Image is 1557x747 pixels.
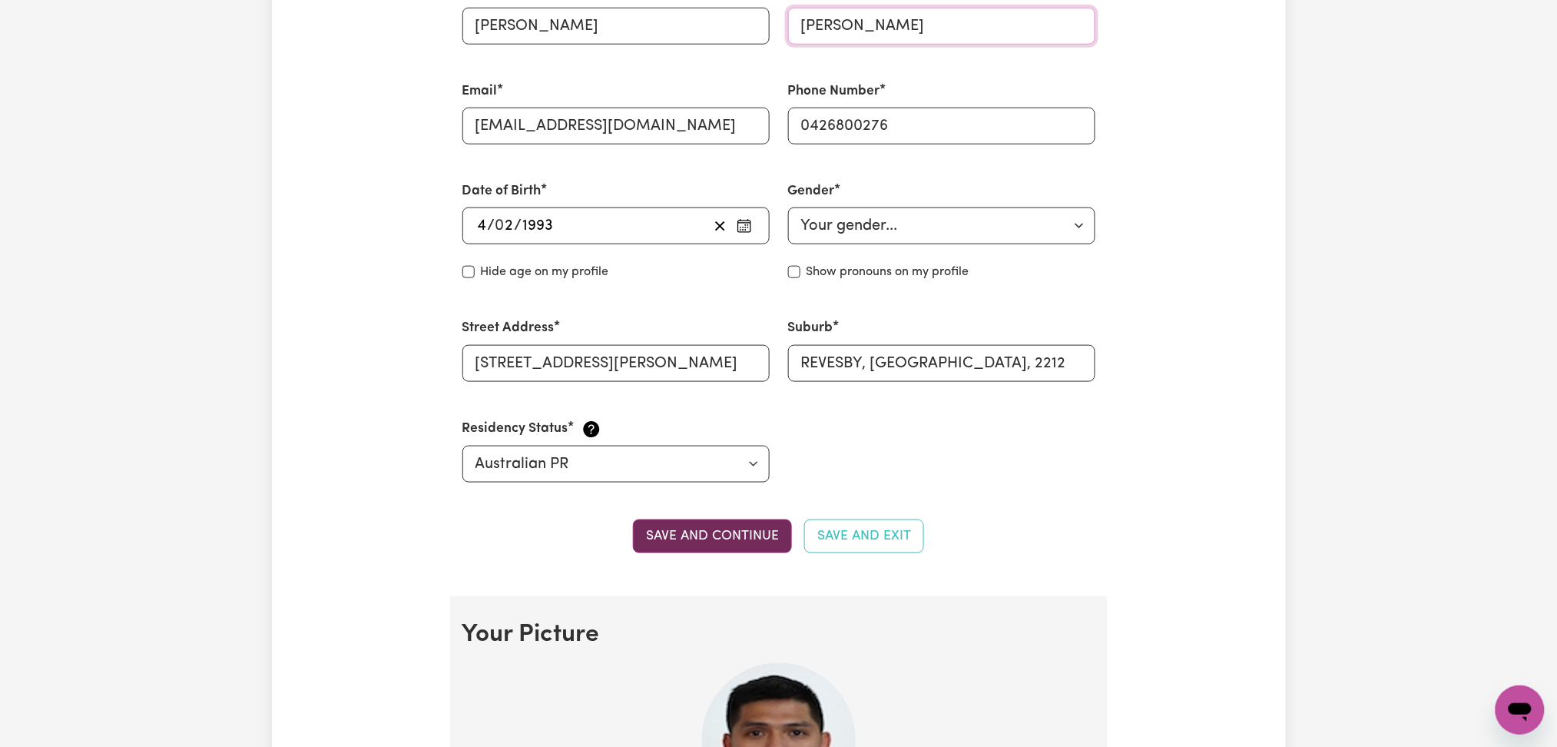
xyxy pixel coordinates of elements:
label: Gender [788,181,835,201]
label: Street Address [462,318,555,338]
label: Residency Status [462,419,568,439]
iframe: Button to launch messaging window [1496,686,1545,735]
label: Date of Birth [462,181,542,201]
label: Phone Number [788,81,880,101]
span: / [488,217,495,234]
input: -- [477,214,488,237]
input: ---- [522,214,555,237]
h2: Your Picture [462,621,1095,650]
label: Email [462,81,498,101]
input: -- [496,214,515,237]
button: Save and continue [633,520,792,553]
button: Save and Exit [804,520,924,553]
label: Suburb [788,318,833,338]
span: / [515,217,522,234]
label: Hide age on my profile [481,263,609,281]
label: Show pronouns on my profile [807,263,969,281]
span: 0 [495,218,505,234]
input: e.g. North Bondi, New South Wales [788,345,1095,382]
